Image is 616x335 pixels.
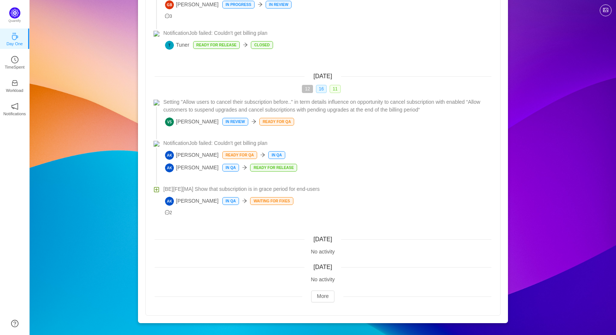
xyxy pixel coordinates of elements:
[165,41,174,50] img: T
[164,185,320,193] span: [BE][FE][MA] Show that subscription is in grace period for end-users
[164,139,491,147] a: NotificationJob failed: Couldn't get billing plan
[313,236,332,242] span: [DATE]
[164,29,491,37] a: NotificationJob failed: Couldn't get billing plan
[5,64,25,70] p: TimeSpent
[250,198,293,205] p: Waiting for Fixes
[165,163,174,172] img: AK
[223,164,239,171] p: In QA
[316,85,327,93] span: 16
[155,248,491,256] div: No activity
[11,82,18,89] a: icon: inboxWorkload
[260,118,294,125] p: Ready for QA
[165,197,174,206] img: AK
[165,210,172,215] span: 2
[11,58,18,66] a: icon: clock-circleTimeSpent
[165,151,174,160] img: AK
[165,163,219,172] span: [PERSON_NAME]
[155,276,491,283] div: No activity
[266,1,291,8] p: In Review
[223,198,239,205] p: In QA
[3,110,26,117] p: Notifications
[165,197,219,206] span: [PERSON_NAME]
[9,19,21,24] p: Quantify
[11,103,18,110] i: icon: notification
[165,0,174,9] img: GB
[269,152,285,159] p: In QA
[6,87,23,94] p: Workload
[257,2,263,7] i: icon: arrow-right
[251,42,273,49] p: Closed
[223,152,257,159] p: Ready for QA
[165,117,219,126] span: [PERSON_NAME]
[242,165,247,170] i: icon: arrow-right
[165,14,170,19] i: icon: message
[193,42,240,49] p: Ready for Release
[165,0,219,9] span: [PERSON_NAME]
[250,164,297,171] p: Ready for Release
[165,210,170,215] i: icon: message
[164,29,267,37] span: NotificationJob failed: Couldn't get billing plan
[223,118,248,125] p: In Review
[242,198,247,203] i: icon: arrow-right
[9,7,20,19] img: Quantify
[165,117,174,126] img: VS
[243,42,248,47] i: icon: arrow-right
[165,14,172,19] span: 3
[165,41,189,50] span: Tuner
[11,56,18,63] i: icon: clock-circle
[164,139,267,147] span: NotificationJob failed: Couldn't get billing plan
[223,1,254,8] p: In progress
[11,33,18,40] i: icon: coffee
[11,35,18,42] a: icon: coffeeDay One
[164,185,491,193] a: [BE][FE][MA] Show that subscription is in grace period for end-users
[311,291,335,302] button: More
[164,98,491,114] a: Setting "Allow users to cancel their subscription before.." in term details influence on opportun...
[302,85,313,93] span: 12
[165,151,219,160] span: [PERSON_NAME]
[6,40,23,47] p: Day One
[251,119,256,124] i: icon: arrow-right
[11,320,18,327] a: icon: question-circle
[11,105,18,112] a: icon: notificationNotifications
[11,79,18,87] i: icon: inbox
[330,85,340,93] span: 11
[313,73,332,79] span: [DATE]
[600,4,612,16] button: icon: picture
[260,152,265,157] i: icon: arrow-right
[313,264,332,270] span: [DATE]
